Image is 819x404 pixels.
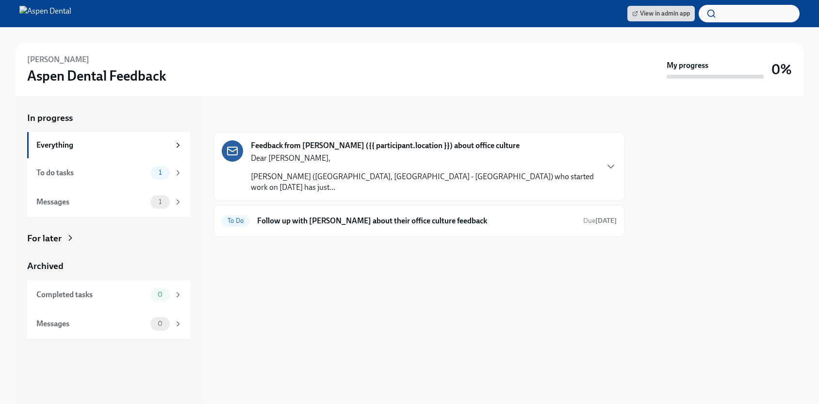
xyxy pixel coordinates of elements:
[27,112,190,124] a: In progress
[632,9,690,18] span: View in admin app
[222,217,249,224] span: To Do
[19,6,71,21] img: Aspen Dental
[627,6,695,21] a: View in admin app
[667,60,708,71] strong: My progress
[213,112,259,124] div: In progress
[771,61,792,78] h3: 0%
[36,140,170,151] div: Everything
[27,232,190,245] a: For later
[36,319,147,329] div: Messages
[251,153,597,164] p: Dear [PERSON_NAME],
[27,280,190,309] a: Completed tasks0
[36,289,147,300] div: Completed tasks
[152,320,168,327] span: 0
[153,198,167,205] span: 1
[27,260,190,272] a: Archived
[251,171,597,193] p: [PERSON_NAME] ([GEOGRAPHIC_DATA], [GEOGRAPHIC_DATA] - [GEOGRAPHIC_DATA]) who started work on [DAT...
[27,309,190,338] a: Messages0
[27,232,62,245] div: For later
[595,217,617,225] strong: [DATE]
[27,187,190,217] a: Messages1
[257,216,575,226] h6: Follow up with [PERSON_NAME] about their office culture feedback
[222,213,617,229] a: To DoFollow up with [PERSON_NAME] about their office culture feedbackDue[DATE]
[152,291,168,298] span: 0
[27,158,190,187] a: To do tasks1
[251,140,520,151] strong: Feedback from [PERSON_NAME] ({{ participant.location }}) about office culture
[27,54,89,65] h6: [PERSON_NAME]
[583,216,617,225] span: September 5th, 2025 09:00
[583,217,617,225] span: Due
[27,67,166,84] h3: Aspen Dental Feedback
[153,169,167,176] span: 1
[27,132,190,158] a: Everything
[36,168,147,178] div: To do tasks
[36,197,147,207] div: Messages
